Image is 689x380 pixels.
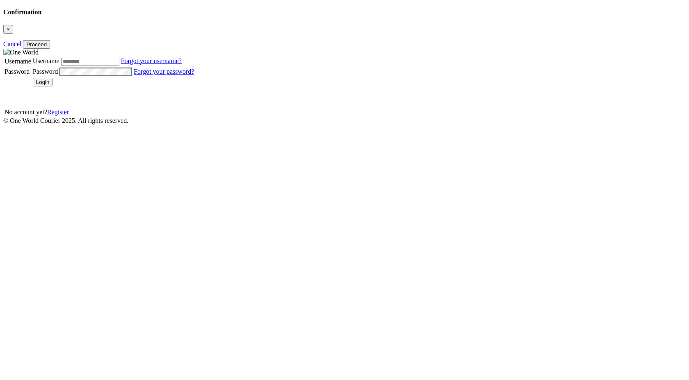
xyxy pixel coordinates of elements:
a: Forgot your username? [121,57,182,64]
button: Login [33,78,53,86]
h4: Confirmation [3,9,686,16]
a: Forgot your password? [134,68,194,75]
a: Cancel [3,41,21,47]
a: Register [47,109,69,115]
span: © One World Courier 2025. All rights reserved. [3,117,128,124]
img: One World [3,49,39,56]
label: Username [5,58,31,65]
label: Username [33,57,59,64]
label: Password [33,68,58,75]
button: Proceed [23,40,50,49]
button: Close [3,25,13,34]
div: No account yet? [5,109,194,116]
label: Password [5,68,30,75]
